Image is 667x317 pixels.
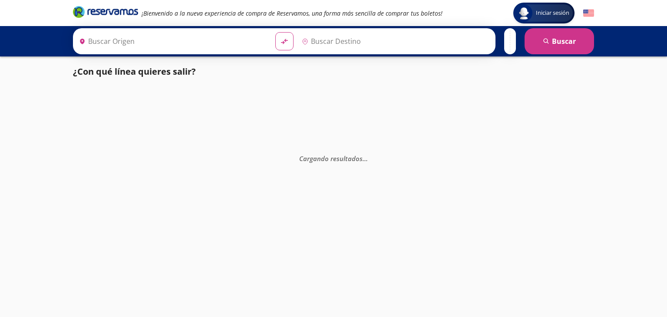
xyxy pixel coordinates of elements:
[532,9,573,17] span: Iniciar sesión
[73,65,196,78] p: ¿Con qué línea quieres salir?
[363,154,364,163] span: .
[583,8,594,19] button: English
[298,30,491,52] input: Buscar Destino
[73,5,138,21] a: Brand Logo
[142,9,442,17] em: ¡Bienvenido a la nueva experiencia de compra de Reservamos, una forma más sencilla de comprar tus...
[366,154,368,163] span: .
[299,154,368,163] em: Cargando resultados
[364,154,366,163] span: .
[76,30,268,52] input: Buscar Origen
[525,28,594,54] button: Buscar
[73,5,138,18] i: Brand Logo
